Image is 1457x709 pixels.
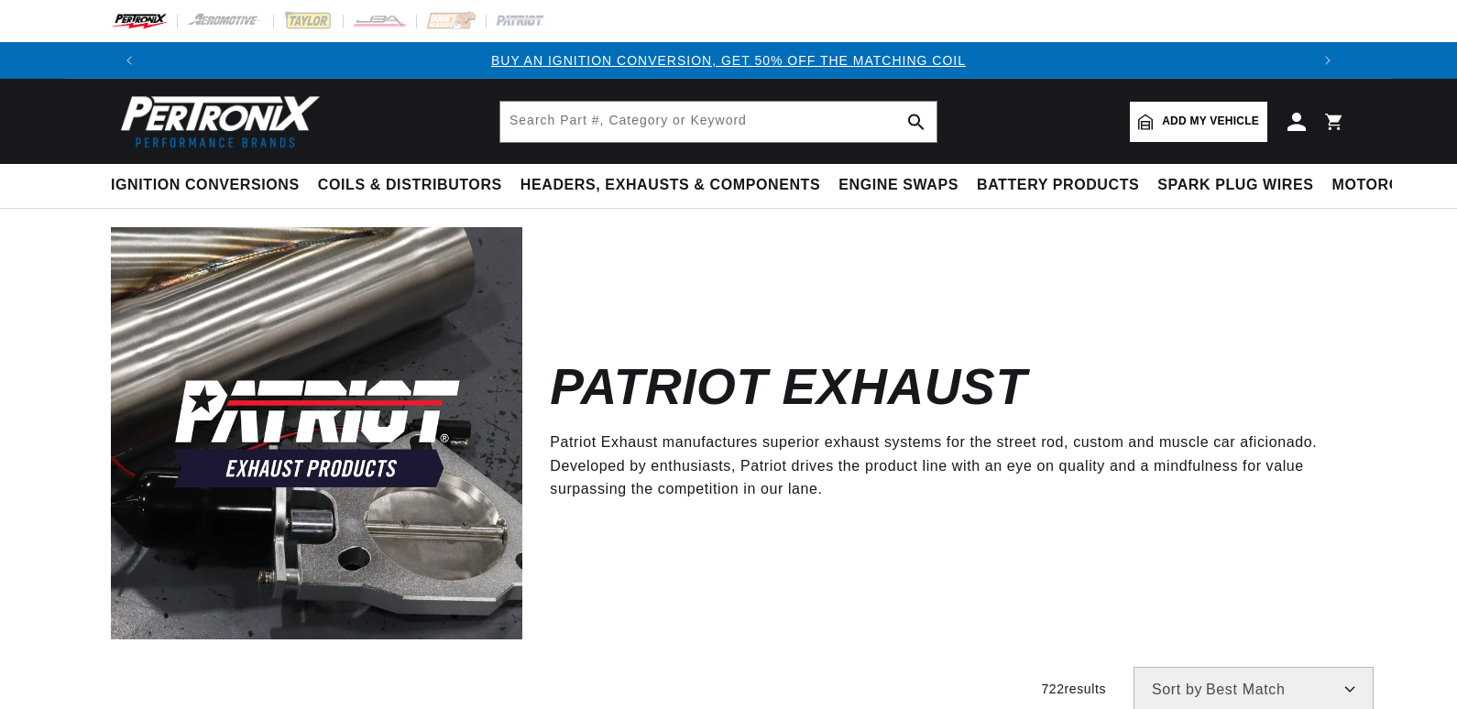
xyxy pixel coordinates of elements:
[829,164,968,207] summary: Engine Swaps
[111,164,309,207] summary: Ignition Conversions
[65,42,1392,79] slideshow-component: Translation missing: en.sections.announcements.announcement_bar
[111,42,148,79] button: Translation missing: en.sections.announcements.previous_announcement
[1332,176,1441,195] span: Motorcycle
[491,53,966,68] a: BUY AN IGNITION CONVERSION, GET 50% OFF THE MATCHING COIL
[1130,102,1267,142] a: Add my vehicle
[111,176,300,195] span: Ignition Conversions
[968,164,1148,207] summary: Battery Products
[550,365,1026,409] h2: Patriot Exhaust
[309,164,511,207] summary: Coils & Distributors
[111,90,322,153] img: Pertronix
[500,102,937,142] input: Search Part #, Category or Keyword
[1162,113,1259,130] span: Add my vehicle
[318,176,502,195] span: Coils & Distributors
[511,164,829,207] summary: Headers, Exhausts & Components
[111,227,522,638] img: Patriot Exhaust
[1323,164,1451,207] summary: Motorcycle
[838,176,959,195] span: Engine Swaps
[520,176,820,195] span: Headers, Exhausts & Components
[1152,682,1202,697] span: Sort by
[1041,682,1106,696] span: 722 results
[977,176,1139,195] span: Battery Products
[1148,164,1322,207] summary: Spark Plug Wires
[896,102,937,142] button: search button
[148,50,1309,71] div: Announcement
[1157,176,1313,195] span: Spark Plug Wires
[1309,42,1346,79] button: Translation missing: en.sections.announcements.next_announcement
[550,431,1319,501] p: Patriot Exhaust manufactures superior exhaust systems for the street rod, custom and muscle car a...
[148,50,1309,71] div: 1 of 3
